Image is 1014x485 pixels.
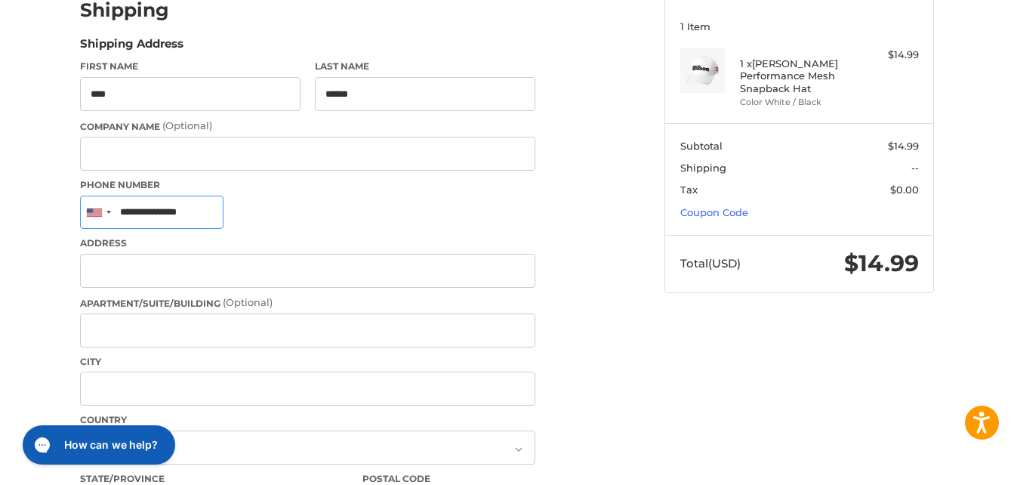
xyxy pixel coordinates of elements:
[315,60,535,73] label: Last Name
[80,60,301,73] label: First Name
[888,140,919,152] span: $14.99
[80,119,535,134] label: Company Name
[80,236,535,250] label: Address
[680,20,919,32] h3: 1 Item
[80,178,535,192] label: Phone Number
[844,249,919,277] span: $14.99
[162,119,212,131] small: (Optional)
[911,162,919,174] span: --
[740,57,855,94] h4: 1 x [PERSON_NAME] Performance Mesh Snapback Hat
[80,295,535,310] label: Apartment/Suite/Building
[680,140,723,152] span: Subtotal
[223,296,273,308] small: (Optional)
[680,206,748,218] a: Coupon Code
[80,413,535,427] label: Country
[80,355,535,369] label: City
[859,48,919,63] div: $14.99
[80,36,183,60] legend: Shipping Address
[890,184,919,196] span: $0.00
[680,256,741,270] span: Total (USD)
[680,162,726,174] span: Shipping
[680,184,698,196] span: Tax
[81,196,116,229] div: United States: +1
[15,420,180,470] iframe: Gorgias live chat messenger
[740,96,855,109] li: Color White / Black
